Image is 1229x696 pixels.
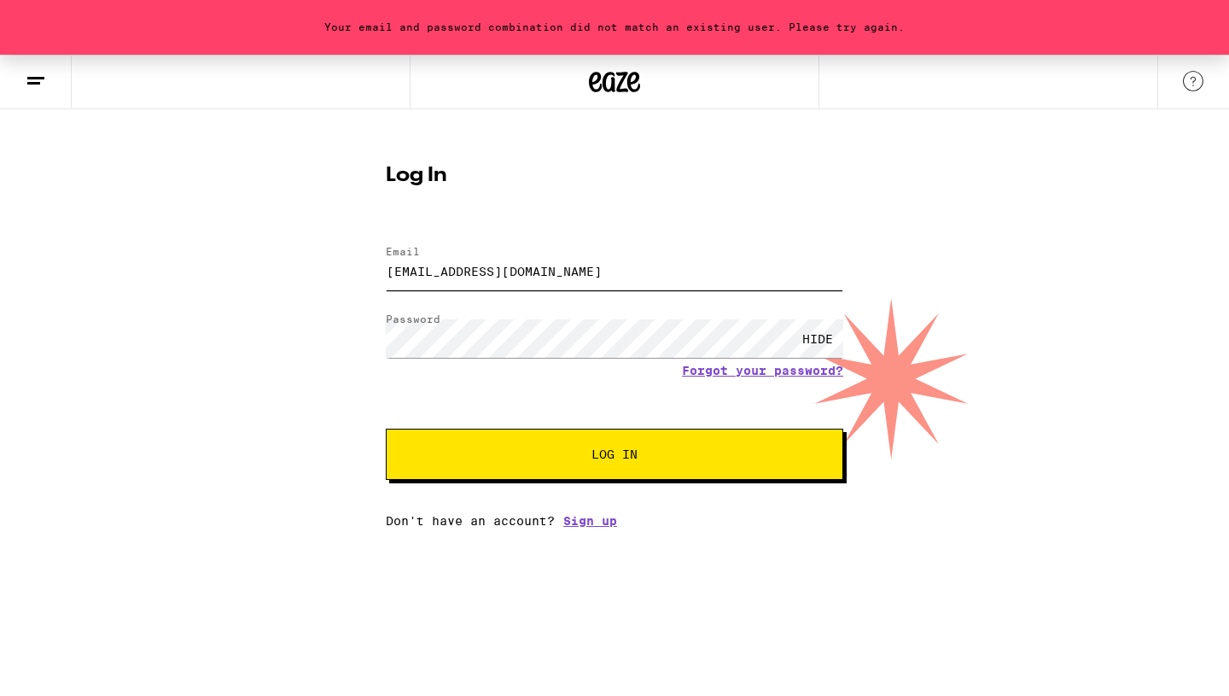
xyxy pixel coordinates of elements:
div: HIDE [792,319,843,358]
a: Sign up [563,514,617,528]
h1: Log In [386,166,843,186]
label: Email [386,246,420,257]
button: Log In [386,429,843,480]
span: Log In [591,448,638,460]
label: Password [386,313,440,325]
span: Help [38,12,73,27]
input: Email [386,252,843,290]
div: Don't have an account? [386,514,843,528]
a: Forgot your password? [682,364,843,377]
